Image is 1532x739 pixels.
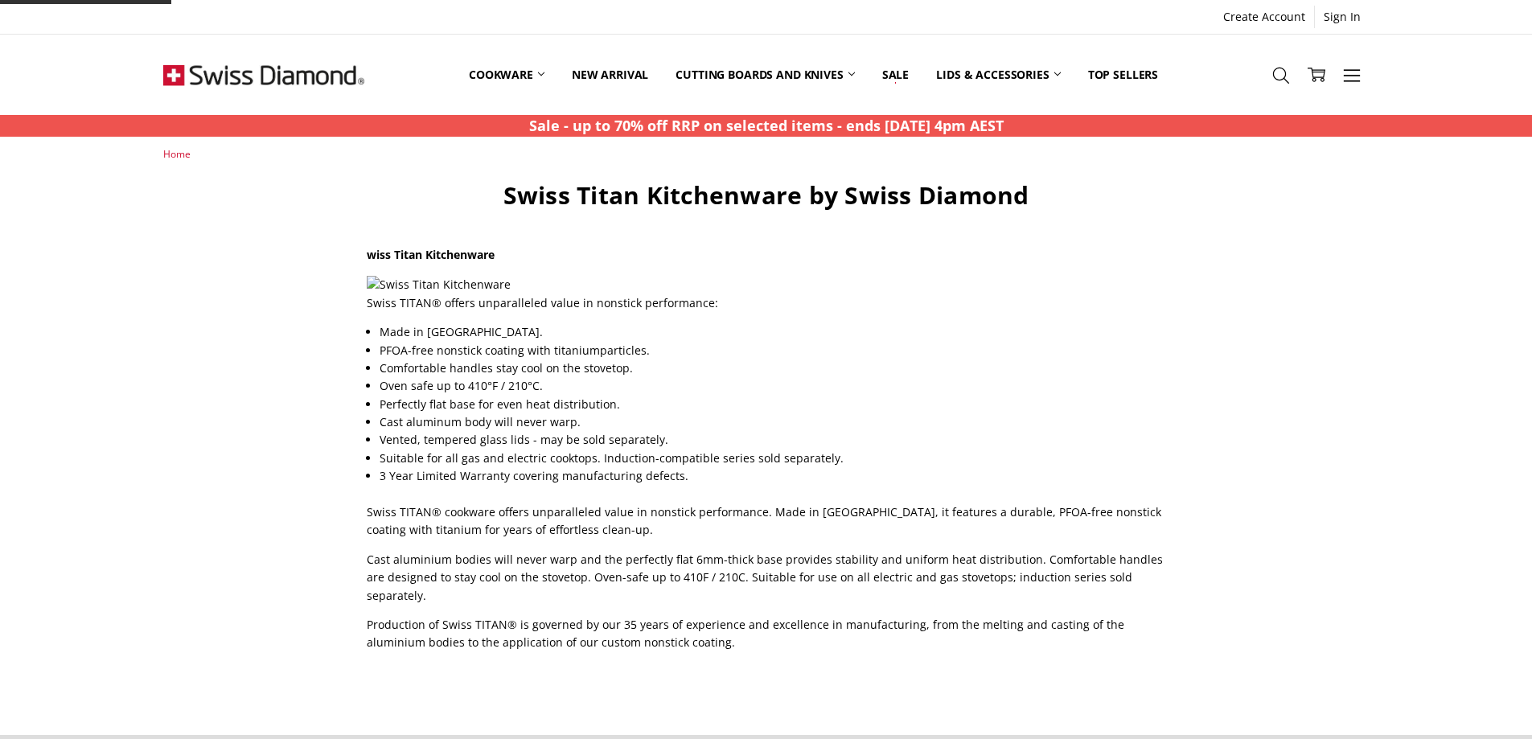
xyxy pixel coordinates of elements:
span: Suitable for all gas and electric cooktops. Induction-compatible series sold separately. [380,450,844,466]
span: Made in [GEOGRAPHIC_DATA]. [380,324,543,339]
span: Comfortable handles stay cool on the stovetop. [380,360,633,376]
span: Vented, tempered glass lids - may be sold separately. [380,432,668,447]
span: Swiss TITAN® offers unparalleled value in nonstick performance: [367,295,718,310]
a: Sale [869,39,922,110]
a: Lids & Accessories [922,39,1074,110]
strong: Sale - up to 70% off RRP on selected items - ends [DATE] 4pm AEST [529,116,1004,135]
span: 3 Year Limited Warranty covering manufacturing defects. [380,468,688,483]
a: Create Account [1214,6,1314,28]
a: Top Sellers [1074,39,1172,110]
span: Cast aluminium bodies will never warp and the perfectly flat 6mm-thick base provides stability an... [367,552,1163,603]
h1: Swiss Titan Kitchenware by Swiss Diamond [367,180,1165,211]
span: Perfectly flat base for even heat distribution. [380,396,620,412]
strong: wiss Titan Kitchenware [367,247,495,262]
a: Sign In [1315,6,1370,28]
a: Home [163,147,191,161]
span: Production of Swiss TITAN® is governed by our 35 years of experience and excellence in manufactur... [367,617,1124,650]
span: PFOA-free nonstick coating with titanium [380,343,600,358]
span: Oven safe up to 410°F / 210°C. [380,378,543,393]
span: Swiss TITAN® cookware offers unparalleled value in nonstick performance. Made in [GEOGRAPHIC_DATA... [367,504,1161,537]
span: . [647,343,650,358]
a: New arrival [558,39,662,110]
img: Free Shipping On Every Order [163,35,364,115]
li: particles [380,342,1164,359]
a: Cutting boards and knives [662,39,869,110]
img: Swiss Titan Kitchenware [367,276,511,294]
span: Cast aluminum body will never warp. [380,414,581,429]
a: Cookware [455,39,558,110]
